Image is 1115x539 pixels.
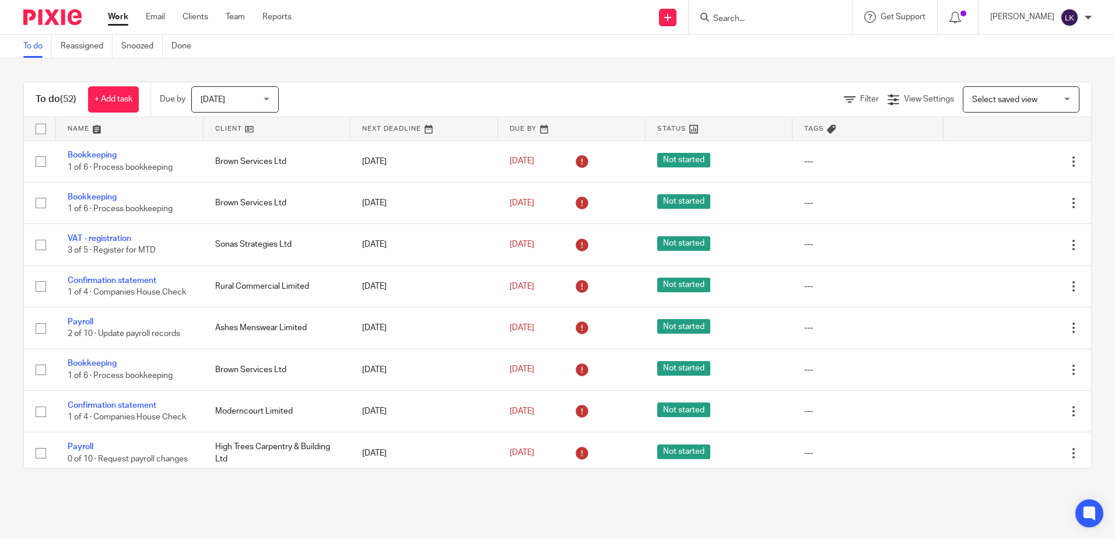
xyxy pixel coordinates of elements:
[23,9,82,25] img: Pixie
[204,224,351,265] td: Sonas Strategies Ltd
[1060,8,1079,27] img: svg%3E
[510,282,534,290] span: [DATE]
[226,11,245,23] a: Team
[204,141,351,182] td: Brown Services Ltd
[68,151,117,159] a: Bookkeeping
[171,35,200,58] a: Done
[350,432,498,474] td: [DATE]
[804,405,932,417] div: ---
[350,182,498,223] td: [DATE]
[510,157,534,166] span: [DATE]
[68,413,186,421] span: 1 of 4 · Companies House Check
[68,288,186,296] span: 1 of 4 · Companies House Check
[68,359,117,367] a: Bookkeeping
[990,11,1054,23] p: [PERSON_NAME]
[68,247,156,255] span: 3 of 5 · Register for MTD
[68,235,131,243] a: VAT - registration
[804,125,824,132] span: Tags
[350,141,498,182] td: [DATE]
[510,240,534,249] span: [DATE]
[204,349,351,390] td: Brown Services Ltd
[657,194,710,209] span: Not started
[657,236,710,251] span: Not started
[204,182,351,223] td: Brown Services Ltd
[204,391,351,432] td: Moderncourt Limited
[804,364,932,376] div: ---
[972,96,1037,104] span: Select saved view
[68,163,173,171] span: 1 of 6 · Process bookkeeping
[510,366,534,374] span: [DATE]
[61,35,113,58] a: Reassigned
[350,224,498,265] td: [DATE]
[108,11,128,23] a: Work
[510,407,534,415] span: [DATE]
[68,455,188,463] span: 0 of 10 · Request payroll changes
[881,13,925,21] span: Get Support
[350,265,498,307] td: [DATE]
[904,95,954,103] span: View Settings
[510,449,534,457] span: [DATE]
[88,86,139,113] a: + Add task
[350,349,498,390] td: [DATE]
[68,276,156,285] a: Confirmation statement
[804,197,932,209] div: ---
[60,94,76,104] span: (52)
[804,281,932,292] div: ---
[712,14,817,24] input: Search
[804,447,932,459] div: ---
[262,11,292,23] a: Reports
[657,402,710,417] span: Not started
[657,153,710,167] span: Not started
[68,443,93,451] a: Payroll
[804,156,932,167] div: ---
[657,319,710,334] span: Not started
[146,11,165,23] a: Email
[204,307,351,349] td: Ashes Menswear Limited
[860,95,879,103] span: Filter
[68,330,180,338] span: 2 of 10 · Update payroll records
[204,265,351,307] td: Rural Commercial Limited
[350,307,498,349] td: [DATE]
[657,361,710,376] span: Not started
[804,239,932,250] div: ---
[68,193,117,201] a: Bookkeeping
[204,432,351,474] td: High Trees Carpentry & Building Ltd
[804,322,932,334] div: ---
[510,324,534,332] span: [DATE]
[657,444,710,459] span: Not started
[657,278,710,292] span: Not started
[68,372,173,380] span: 1 of 6 · Process bookkeeping
[23,35,52,58] a: To do
[350,391,498,432] td: [DATE]
[68,401,156,409] a: Confirmation statement
[160,93,185,105] p: Due by
[201,96,225,104] span: [DATE]
[510,199,534,207] span: [DATE]
[36,93,76,106] h1: To do
[68,205,173,213] span: 1 of 6 · Process bookkeeping
[68,318,93,326] a: Payroll
[121,35,163,58] a: Snoozed
[183,11,208,23] a: Clients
